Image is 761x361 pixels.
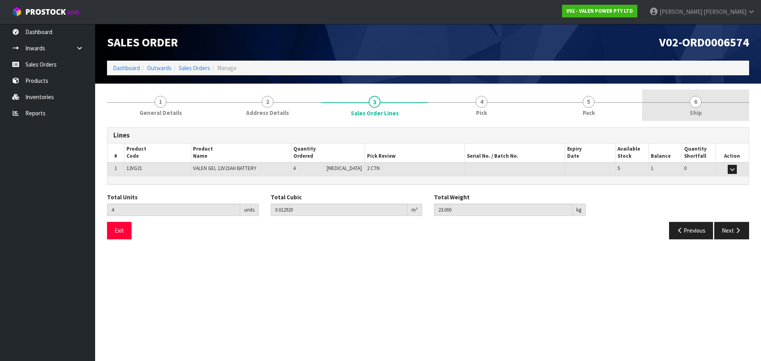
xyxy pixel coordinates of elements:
[240,204,259,216] div: units
[715,143,749,162] th: Action
[690,96,702,108] span: 6
[262,96,273,108] span: 2
[465,143,565,162] th: Serial No. / Batch No.
[684,165,686,172] span: 0
[583,96,595,108] span: 5
[476,109,487,117] span: Pick
[660,8,702,15] span: [PERSON_NAME]
[107,193,138,201] label: Total Units
[651,165,653,172] span: 1
[583,109,595,117] span: Pack
[369,96,380,108] span: 3
[113,64,140,72] a: Dashboard
[193,165,256,172] span: VALEN GEL 12V21AH BATTERY
[407,204,422,216] div: m³
[155,96,166,108] span: 1
[351,109,399,117] span: Sales Order Lines
[365,143,465,162] th: Pick Review
[147,64,172,72] a: Outwards
[648,143,682,162] th: Balance
[659,34,749,50] span: V02-ORD0006574
[669,222,713,239] button: Previous
[12,7,22,17] img: cube-alt.png
[115,165,117,172] span: 1
[246,109,289,117] span: Address Details
[476,96,488,108] span: 4
[67,9,80,16] small: WMS
[293,165,296,172] span: 4
[217,64,237,72] span: Manage
[566,8,633,14] strong: V02 - VALEN POWER PTY LTD
[291,143,365,162] th: Quantity Ordered
[107,204,240,216] input: Total Units
[618,165,620,172] span: 5
[113,132,743,139] h3: Lines
[714,222,749,239] button: Next
[434,204,572,216] input: Total Weight
[704,8,746,15] span: [PERSON_NAME]
[126,165,142,172] span: 12VG21
[271,193,302,201] label: Total Cubic
[124,143,191,162] th: Product Code
[179,64,210,72] a: Sales Orders
[615,143,648,162] th: Available Stock
[107,143,124,162] th: #
[107,222,132,239] button: Exit
[191,143,291,162] th: Product Name
[565,143,615,162] th: Expiry Date
[367,165,380,172] span: 2 CTN
[572,204,586,216] div: kg
[327,165,362,172] span: [MEDICAL_DATA]
[434,193,470,201] label: Total Weight
[107,34,178,50] span: Sales Order
[690,109,702,117] span: Ship
[25,7,66,17] span: ProStock
[271,204,408,216] input: Total Cubic
[140,109,182,117] span: General Details
[107,121,749,245] span: Sales Order Lines
[682,143,715,162] th: Quantity Shortfall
